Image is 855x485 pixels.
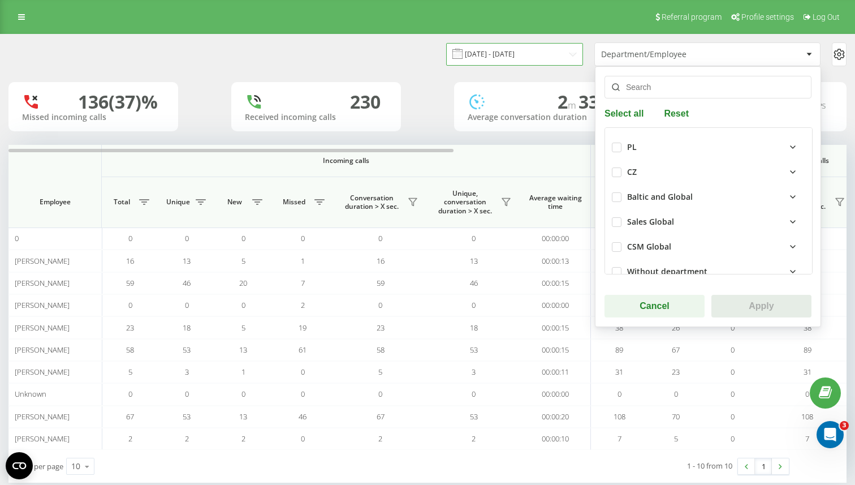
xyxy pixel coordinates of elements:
[239,278,247,288] span: 20
[185,300,189,310] span: 0
[741,12,794,22] span: Profile settings
[804,367,811,377] span: 31
[627,267,707,277] div: Without department
[78,91,158,113] div: 136 (37)%
[18,198,92,207] span: Employee
[662,12,722,22] span: Referral program
[128,389,132,399] span: 0
[472,233,476,243] span: 0
[377,278,385,288] span: 59
[470,345,478,355] span: 53
[520,228,591,250] td: 00:00:00
[755,458,772,474] a: 1
[627,143,637,152] div: PL
[128,233,132,243] span: 0
[22,113,165,122] div: Missed incoming calls
[15,233,19,243] span: 0
[185,434,189,444] span: 2
[239,411,247,422] span: 13
[126,411,134,422] span: 67
[241,389,245,399] span: 0
[183,345,191,355] span: 53
[731,434,735,444] span: 0
[15,367,70,377] span: [PERSON_NAME]
[614,411,625,422] span: 108
[731,345,735,355] span: 0
[128,300,132,310] span: 0
[805,389,809,399] span: 0
[601,50,736,59] div: Department/Employee
[299,411,306,422] span: 46
[822,99,826,111] span: s
[239,345,247,355] span: 13
[245,113,387,122] div: Received incoming calls
[558,89,578,114] span: 2
[241,256,245,266] span: 5
[339,194,404,211] span: Conversation duration > Х sec.
[615,345,623,355] span: 89
[472,300,476,310] span: 0
[801,411,813,422] span: 108
[472,434,476,444] span: 2
[615,367,623,377] span: 31
[578,89,603,114] span: 33
[472,367,476,377] span: 3
[520,294,591,316] td: 00:00:00
[378,233,382,243] span: 0
[731,389,735,399] span: 0
[604,295,705,317] button: Cancel
[221,198,249,207] span: New
[14,461,63,471] span: Rows per page
[627,168,637,177] div: CZ
[185,233,189,243] span: 0
[299,323,306,333] span: 19
[107,198,136,207] span: Total
[617,434,621,444] span: 7
[604,108,647,118] button: Select all
[185,367,189,377] span: 3
[674,389,678,399] span: 0
[672,411,680,422] span: 70
[520,361,591,383] td: 00:00:11
[377,411,385,422] span: 67
[241,367,245,377] span: 1
[529,194,582,211] span: Average waiting time
[731,367,735,377] span: 0
[301,434,305,444] span: 0
[468,113,610,122] div: Average conversation duration
[71,461,80,472] div: 10
[660,108,692,118] button: Reset
[128,367,132,377] span: 5
[15,323,70,333] span: [PERSON_NAME]
[301,367,305,377] span: 0
[804,345,811,355] span: 89
[470,278,478,288] span: 46
[472,389,476,399] span: 0
[378,434,382,444] span: 2
[301,389,305,399] span: 0
[433,189,498,216] span: Unique, conversation duration > Х sec.
[711,295,811,317] button: Apply
[126,323,134,333] span: 23
[377,345,385,355] span: 58
[378,300,382,310] span: 0
[126,256,134,266] span: 16
[627,217,674,227] div: Sales Global
[520,316,591,338] td: 00:00:15
[672,323,680,333] span: 26
[731,411,735,422] span: 0
[615,323,623,333] span: 38
[301,233,305,243] span: 0
[378,389,382,399] span: 0
[131,156,561,165] span: Incoming calls
[350,91,381,113] div: 230
[241,233,245,243] span: 0
[15,389,46,399] span: Unknown
[377,323,385,333] span: 23
[301,278,305,288] span: 7
[731,323,735,333] span: 0
[804,323,811,333] span: 38
[674,434,678,444] span: 5
[301,256,305,266] span: 1
[520,250,591,272] td: 00:00:13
